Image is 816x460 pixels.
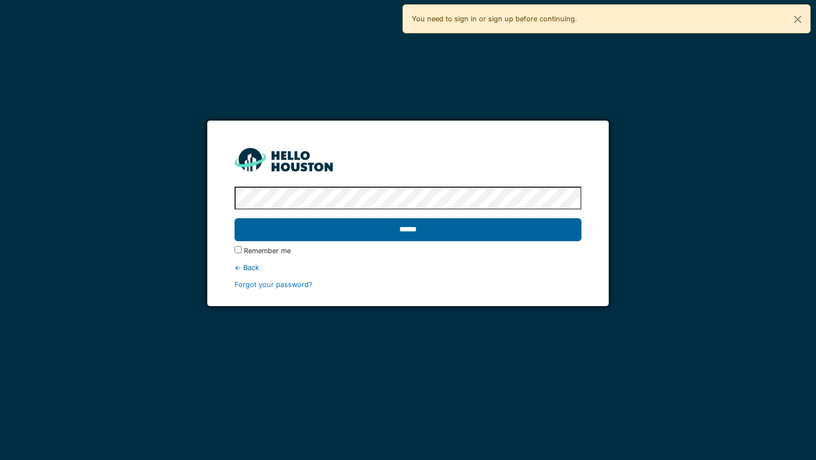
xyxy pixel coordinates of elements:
img: HH_line-BYnF2_Hg.png [235,148,333,171]
div: You need to sign in or sign up before continuing. [403,4,811,33]
a: Forgot your password? [235,280,313,289]
div: ← Back [235,262,581,273]
button: Close [785,5,810,34]
label: Remember me [244,246,291,256]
